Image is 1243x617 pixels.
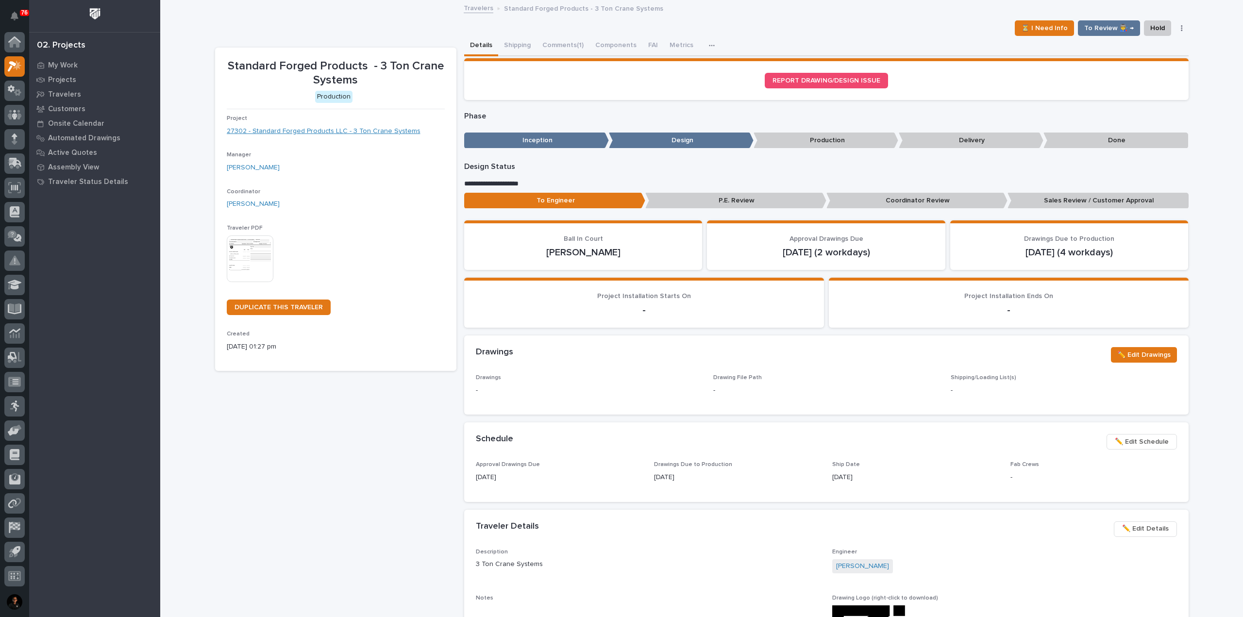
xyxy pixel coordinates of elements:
[48,178,128,186] p: Traveler Status Details
[227,331,250,337] span: Created
[29,131,160,145] a: Automated Drawings
[1008,193,1189,209] p: Sales Review / Customer Approval
[564,235,603,242] span: Ball In Court
[29,116,160,131] a: Onsite Calendar
[476,434,513,445] h2: Schedule
[464,162,1189,171] p: Design Status
[29,58,160,72] a: My Work
[642,36,664,56] button: FAI
[48,105,85,114] p: Customers
[48,163,99,172] p: Assembly View
[654,462,732,467] span: Drawings Due to Production
[1111,347,1177,363] button: ✏️ Edit Drawings
[765,73,888,88] a: REPORT DRAWING/DESIGN ISSUE
[476,247,691,258] p: [PERSON_NAME]
[227,126,420,136] a: 27302 - Standard Forged Products LLC - 3 Ton Crane Systems
[227,189,260,195] span: Coordinator
[1084,22,1134,34] span: To Review 👨‍🏭 →
[29,101,160,116] a: Customers
[1024,235,1114,242] span: Drawings Due to Production
[235,304,323,311] span: DUPLICATE THIS TRAVELER
[1010,472,1177,483] p: -
[476,521,539,532] h2: Traveler Details
[48,119,104,128] p: Onsite Calendar
[29,72,160,87] a: Projects
[29,174,160,189] a: Traveler Status Details
[713,375,762,381] span: Drawing File Path
[1150,22,1165,34] span: Hold
[227,199,280,209] a: [PERSON_NAME]
[832,595,938,601] span: Drawing Logo (right-click to download)
[86,5,104,23] img: Workspace Logo
[1043,133,1188,149] p: Done
[227,59,445,87] p: Standard Forged Products - 3 Ton Crane Systems
[476,462,540,467] span: Approval Drawings Due
[464,112,1189,121] p: Phase
[227,152,251,158] span: Manager
[227,300,331,315] a: DUPLICATE THIS TRAVELER
[464,133,609,149] p: Inception
[713,385,715,396] p: -
[504,2,663,13] p: Standard Forged Products - 3 Ton Crane Systems
[1144,20,1171,36] button: Hold
[29,87,160,101] a: Travelers
[476,385,702,396] p: -
[227,225,263,231] span: Traveler PDF
[1021,22,1068,34] span: ⏳ I Need Info
[1122,523,1169,534] span: ✏️ Edit Details
[840,304,1177,316] p: -
[476,472,642,483] p: [DATE]
[12,12,25,27] div: Notifications76
[899,133,1043,149] p: Delivery
[589,36,642,56] button: Components
[597,293,691,300] span: Project Installation Starts On
[227,163,280,173] a: [PERSON_NAME]
[464,2,493,13] a: Travelers
[789,235,863,242] span: Approval Drawings Due
[48,90,81,99] p: Travelers
[609,133,754,149] p: Design
[476,347,513,358] h2: Drawings
[498,36,537,56] button: Shipping
[464,193,645,209] p: To Engineer
[773,77,880,84] span: REPORT DRAWING/DESIGN ISSUE
[719,247,934,258] p: [DATE] (2 workdays)
[227,342,445,352] p: [DATE] 01:27 pm
[1115,436,1169,448] span: ✏️ Edit Schedule
[1117,349,1171,361] span: ✏️ Edit Drawings
[464,36,498,56] button: Details
[227,116,247,121] span: Project
[832,462,860,467] span: Ship Date
[29,160,160,174] a: Assembly View
[962,247,1177,258] p: [DATE] (4 workdays)
[836,561,889,571] a: [PERSON_NAME]
[1078,20,1140,36] button: To Review 👨‍🏭 →
[476,549,508,555] span: Description
[476,595,493,601] span: Notes
[48,76,76,84] p: Projects
[832,472,999,483] p: [DATE]
[1107,434,1177,450] button: ✏️ Edit Schedule
[48,134,120,143] p: Automated Drawings
[476,304,812,316] p: -
[29,145,160,160] a: Active Quotes
[1010,462,1039,467] span: Fab Crews
[654,472,821,483] p: [DATE]
[1015,20,1074,36] button: ⏳ I Need Info
[951,375,1016,381] span: Shipping/Loading List(s)
[1114,521,1177,537] button: ✏️ Edit Details
[37,40,85,51] div: 02. Projects
[645,193,826,209] p: P.E. Review
[48,149,97,157] p: Active Quotes
[537,36,589,56] button: Comments (1)
[754,133,898,149] p: Production
[21,9,28,16] p: 76
[4,592,25,612] button: users-avatar
[964,293,1053,300] span: Project Installation Ends On
[48,61,78,70] p: My Work
[832,549,857,555] span: Engineer
[315,91,353,103] div: Production
[476,559,821,569] p: 3 Ton Crane Systems
[476,375,501,381] span: Drawings
[664,36,699,56] button: Metrics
